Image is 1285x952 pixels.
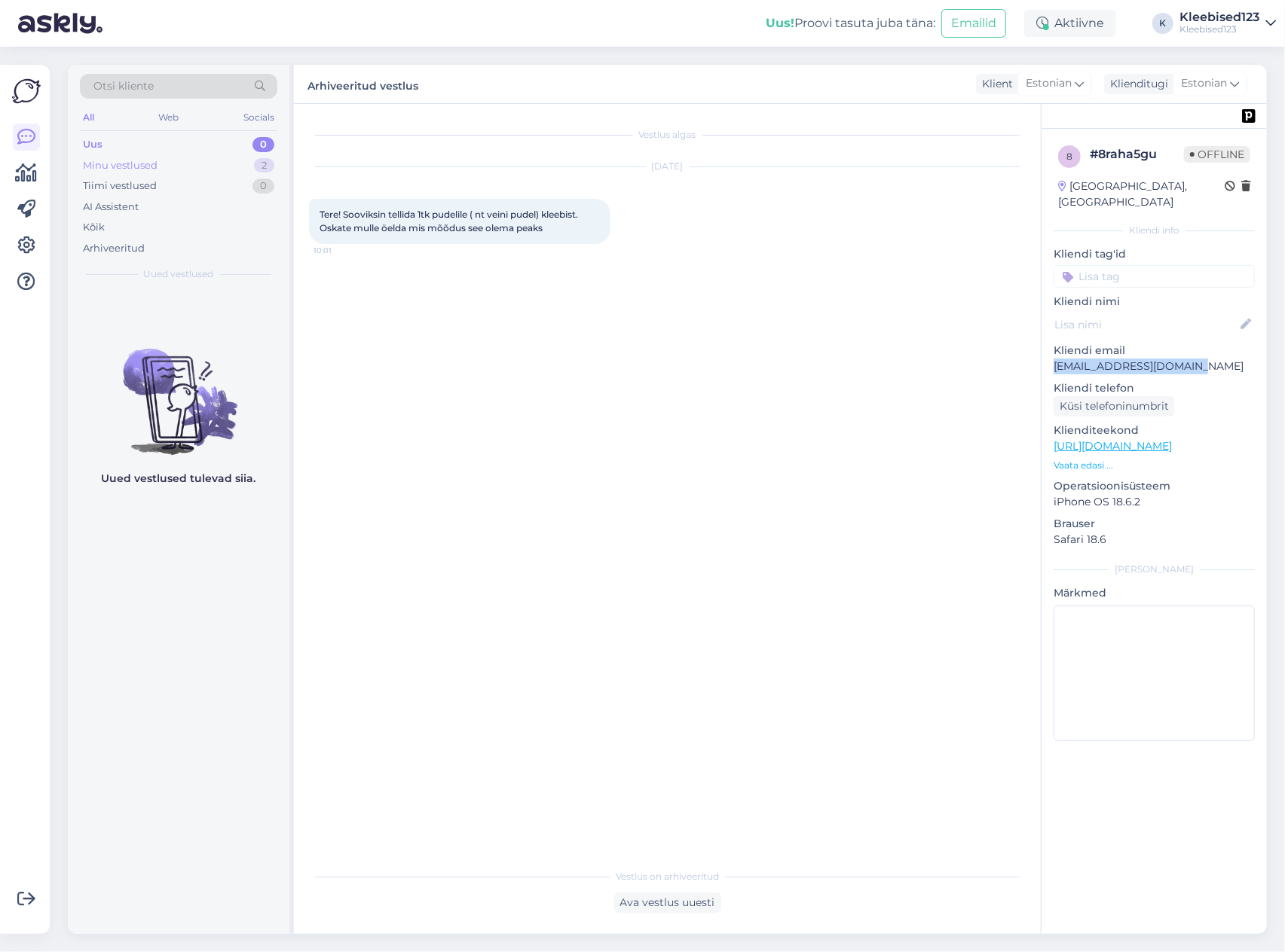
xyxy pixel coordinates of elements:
[12,77,41,105] img: Askly Logo
[614,892,721,913] div: Ava vestlus uuesti
[976,76,1013,92] div: Klient
[1104,76,1168,92] div: Klienditugi
[320,209,580,233] span: Tere! Sooviksin tellida 1tk pudelile ( nt veini pudel) kleebist. Oskate mulle öelda mis mõõdus se...
[83,178,157,194] div: Tiimi vestlused
[68,322,289,457] img: No chats
[83,241,145,256] div: Arhiveeritud
[1066,151,1072,162] span: 8
[1179,11,1276,35] a: Kleebised123Kleebised123
[1024,10,1116,37] div: Aktiivne
[102,471,256,487] p: Uued vestlused tulevad siia.
[616,870,719,883] span: Vestlus on arhiveeritud
[1026,75,1072,92] span: Estonian
[1242,109,1256,123] img: pd
[1054,246,1255,262] p: Kliendi tag'id
[254,158,274,173] div: 2
[766,14,935,32] div: Proovi tasuta juba täna:
[1054,359,1255,374] p: [EMAIL_ADDRESS][DOMAIN_NAME]
[309,128,1026,142] div: Vestlus algas
[1054,224,1255,237] div: Kliendi info
[1054,516,1255,532] p: Brauser
[1054,423,1255,438] p: Klienditeekond
[1054,439,1172,453] a: [URL][DOMAIN_NAME]
[1054,380,1255,396] p: Kliendi telefon
[1090,145,1184,163] div: # 8raha5gu
[80,108,97,127] div: All
[1181,75,1227,92] span: Estonian
[83,220,105,235] div: Kõik
[1054,585,1255,601] p: Märkmed
[1054,532,1255,548] p: Safari 18.6
[93,78,154,94] span: Otsi kliente
[1152,13,1173,34] div: K
[1054,459,1255,472] p: Vaata edasi ...
[240,108,277,127] div: Socials
[1054,396,1175,416] div: Küsi telefoninumbrit
[1054,316,1238,333] input: Lisa nimi
[1179,23,1259,35] div: Kleebised123
[766,16,794,30] b: Uus!
[941,9,1006,38] button: Emailid
[1179,11,1259,23] div: Kleebised123
[1058,178,1225,210] div: [GEOGRAPHIC_DATA], [GEOGRAPHIC_DATA]
[156,108,182,127] div: Web
[83,200,139,215] div: AI Assistent
[1054,563,1255,576] div: [PERSON_NAME]
[252,178,274,194] div: 0
[83,137,102,152] div: Uus
[1054,494,1255,510] p: iPhone OS 18.6.2
[1054,478,1255,494] p: Operatsioonisüsteem
[1184,146,1250,163] span: Offline
[252,137,274,152] div: 0
[144,267,214,281] span: Uued vestlused
[1054,343,1255,359] p: Kliendi email
[309,160,1026,173] div: [DATE]
[1054,265,1255,288] input: Lisa tag
[307,74,418,94] label: Arhiveeritud vestlus
[1054,294,1255,310] p: Kliendi nimi
[314,245,370,256] span: 10:01
[83,158,158,173] div: Minu vestlused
